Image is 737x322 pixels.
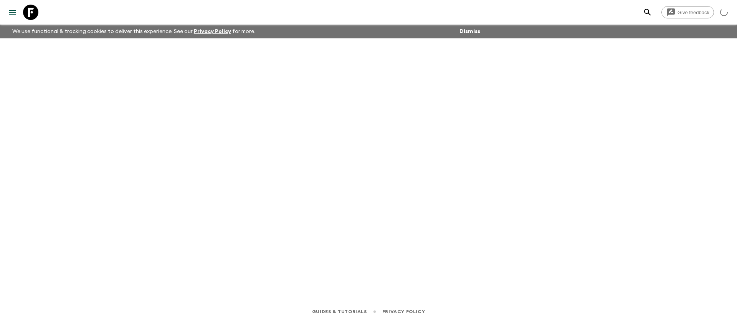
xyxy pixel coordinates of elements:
a: Privacy Policy [382,307,425,316]
button: Dismiss [458,26,482,37]
a: Privacy Policy [194,29,231,34]
a: Guides & Tutorials [312,307,367,316]
button: search adventures [640,5,655,20]
p: We use functional & tracking cookies to deliver this experience. See our for more. [9,25,258,38]
span: Give feedback [673,10,714,15]
button: menu [5,5,20,20]
a: Give feedback [661,6,714,18]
